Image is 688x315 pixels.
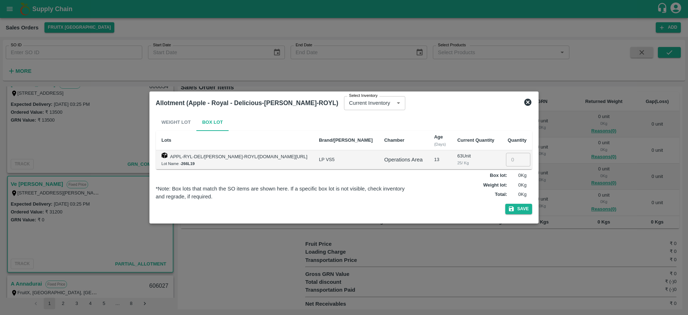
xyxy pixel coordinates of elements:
[156,99,338,107] b: Allotment (Apple - Royal - Delicious-[PERSON_NAME]-ROYL)
[490,172,507,179] label: Box lot :
[506,153,530,166] input: 0
[313,150,378,169] td: LP VS5
[508,137,527,143] b: Quantity
[181,161,195,166] b: 266L19
[384,137,404,143] b: Chamber
[508,191,526,198] p: 0 Kg
[434,141,446,147] div: (Days)
[483,182,507,189] label: Weight lot :
[162,137,171,143] b: Lots
[196,114,229,131] button: Box Lot
[508,172,526,179] p: 0 Kg
[495,191,507,198] label: Total :
[162,152,167,158] img: box
[349,93,378,99] label: Select Inventory
[384,156,422,164] div: Operations Area
[457,137,494,143] b: Current Quantity
[156,185,407,201] div: *Note: Box lots that match the SO items are shown here. If a specific box lot is not visible, che...
[428,150,451,169] td: 13
[457,160,494,166] div: 25 / Kg
[508,182,526,189] p: 0 Kg
[156,150,313,169] td: APPL-RYL-DEL/[PERSON_NAME]-ROYL/[DOMAIN_NAME][URL]
[319,137,373,143] b: Brand/[PERSON_NAME]
[505,204,532,214] button: Save
[434,134,443,140] b: Age
[349,99,390,107] p: Current Inventory
[451,150,500,169] td: 63 Unit
[162,160,307,167] div: Lot Name -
